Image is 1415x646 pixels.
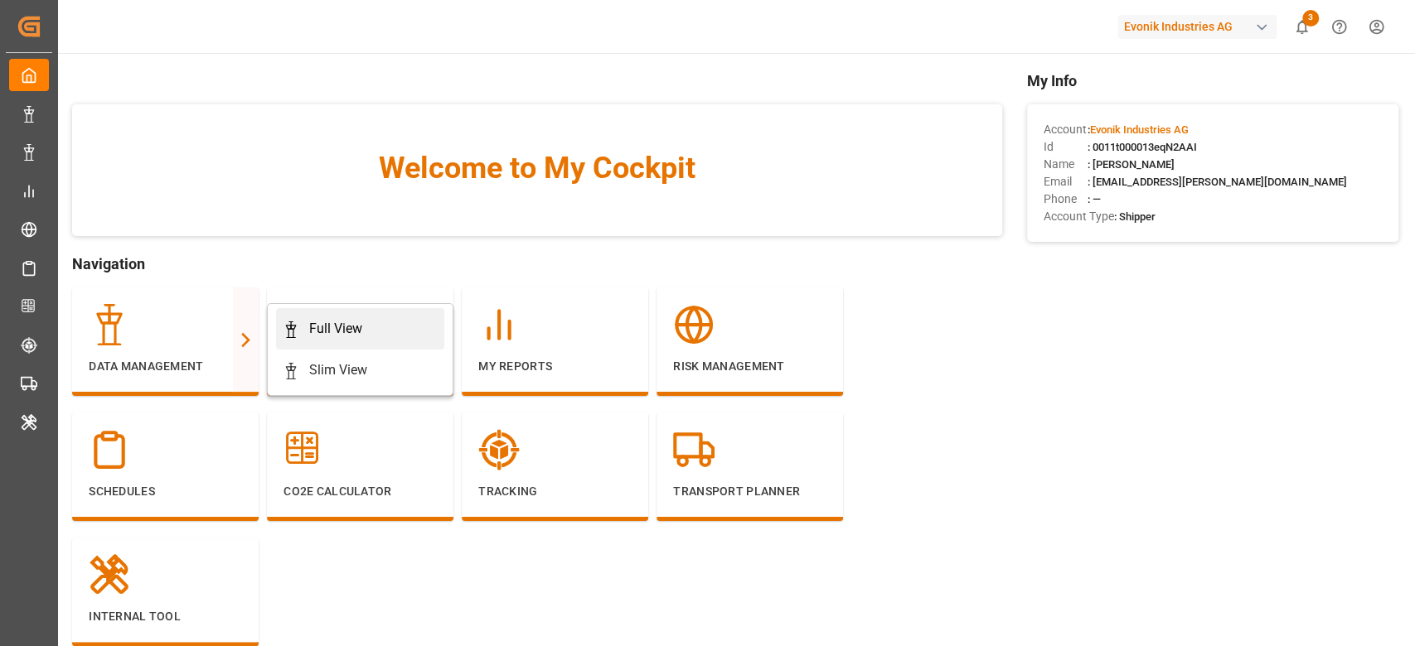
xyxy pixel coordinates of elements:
button: show 3 new notifications [1283,8,1321,46]
span: : [1088,123,1189,136]
span: Navigation [72,253,1001,275]
span: Account Type [1044,208,1114,225]
button: Evonik Industries AG [1117,11,1283,42]
p: Data Management [89,358,242,375]
a: Full View [276,308,444,350]
p: Schedules [89,483,242,500]
div: Full View [309,319,362,339]
span: : Shipper [1114,210,1156,223]
span: : 0011t000013eqN2AAI [1088,141,1197,153]
span: Id [1044,138,1088,156]
a: Slim View [276,350,444,391]
span: : [EMAIL_ADDRESS][PERSON_NAME][DOMAIN_NAME] [1088,176,1347,188]
span: Email [1044,173,1088,190]
span: : [PERSON_NAME] [1088,158,1175,171]
div: Evonik Industries AG [1117,15,1277,39]
p: CO2e Calculator [283,483,437,500]
span: Welcome to My Cockpit [105,146,968,190]
div: Slim View [309,360,367,380]
span: : — [1088,193,1101,205]
p: Transport Planner [673,483,826,500]
span: Evonik Industries AG [1090,123,1189,136]
p: My Reports [478,358,632,375]
span: Name [1044,156,1088,173]
p: Tracking [478,483,632,500]
span: 3 [1302,10,1319,27]
p: Risk Management [673,358,826,375]
p: Internal Tool [89,608,242,625]
span: My Info [1027,70,1399,92]
button: Help Center [1321,8,1358,46]
span: Account [1044,121,1088,138]
span: Phone [1044,190,1088,208]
